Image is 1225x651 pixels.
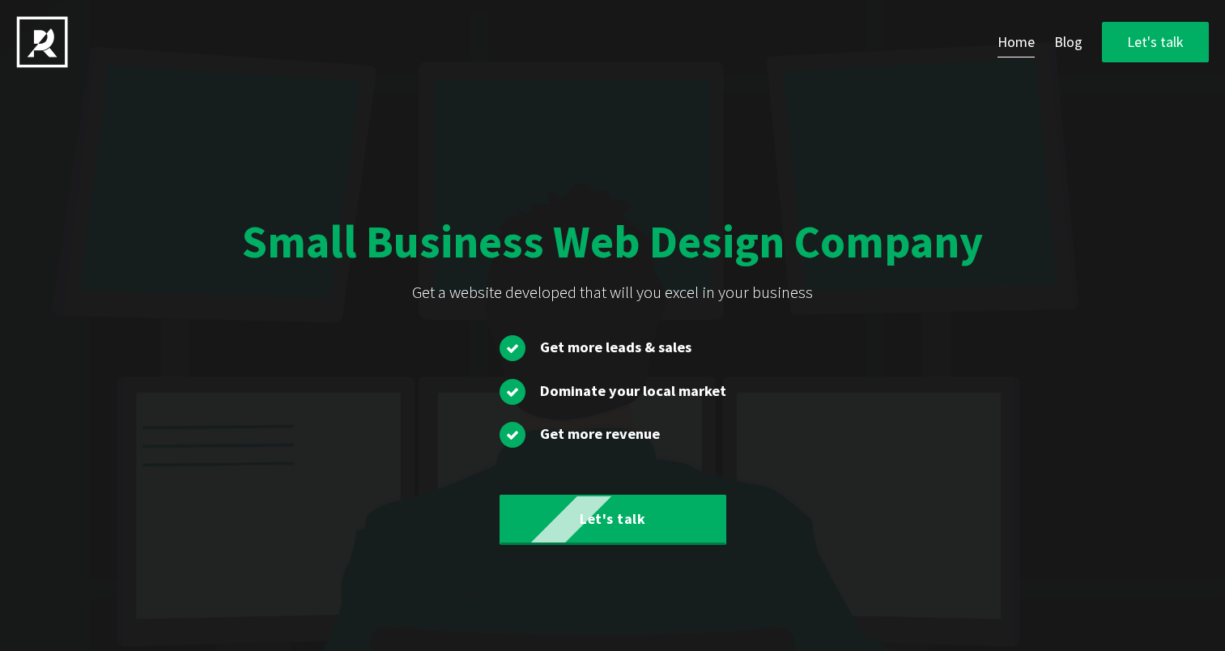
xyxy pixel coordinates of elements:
[412,279,813,306] div: Get a website developed that will you excel in your business
[500,495,726,545] a: Let's talk
[1054,27,1083,58] a: Blog
[16,16,68,68] img: PROGMATIQ - web design and web development company
[997,27,1035,58] a: Home
[242,212,983,271] div: Small Business Web Design Company
[1102,22,1209,63] a: Let's talk
[540,424,660,443] span: Get more revenue
[540,338,691,356] span: Get more leads & sales
[540,381,726,400] span: Dominate your local market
